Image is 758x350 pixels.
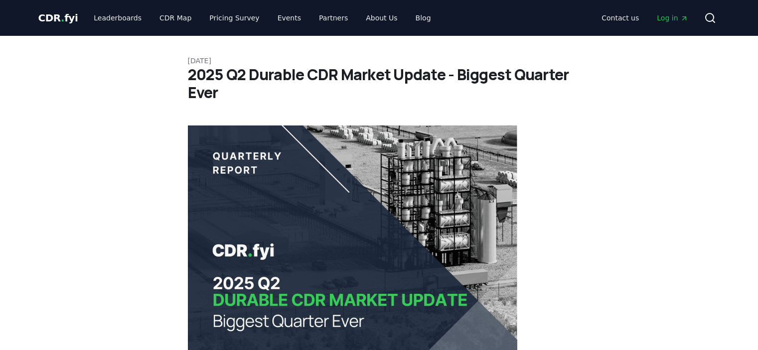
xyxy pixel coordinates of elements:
[594,9,696,27] nav: Main
[152,9,199,27] a: CDR Map
[649,9,696,27] a: Log in
[201,9,267,27] a: Pricing Survey
[408,9,439,27] a: Blog
[358,9,405,27] a: About Us
[61,12,64,24] span: .
[594,9,647,27] a: Contact us
[86,9,439,27] nav: Main
[38,12,78,24] span: CDR fyi
[188,66,571,102] h1: 2025 Q2 Durable CDR Market Update - Biggest Quarter Ever
[657,13,688,23] span: Log in
[188,56,571,66] p: [DATE]
[38,11,78,25] a: CDR.fyi
[311,9,356,27] a: Partners
[270,9,309,27] a: Events
[86,9,150,27] a: Leaderboards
